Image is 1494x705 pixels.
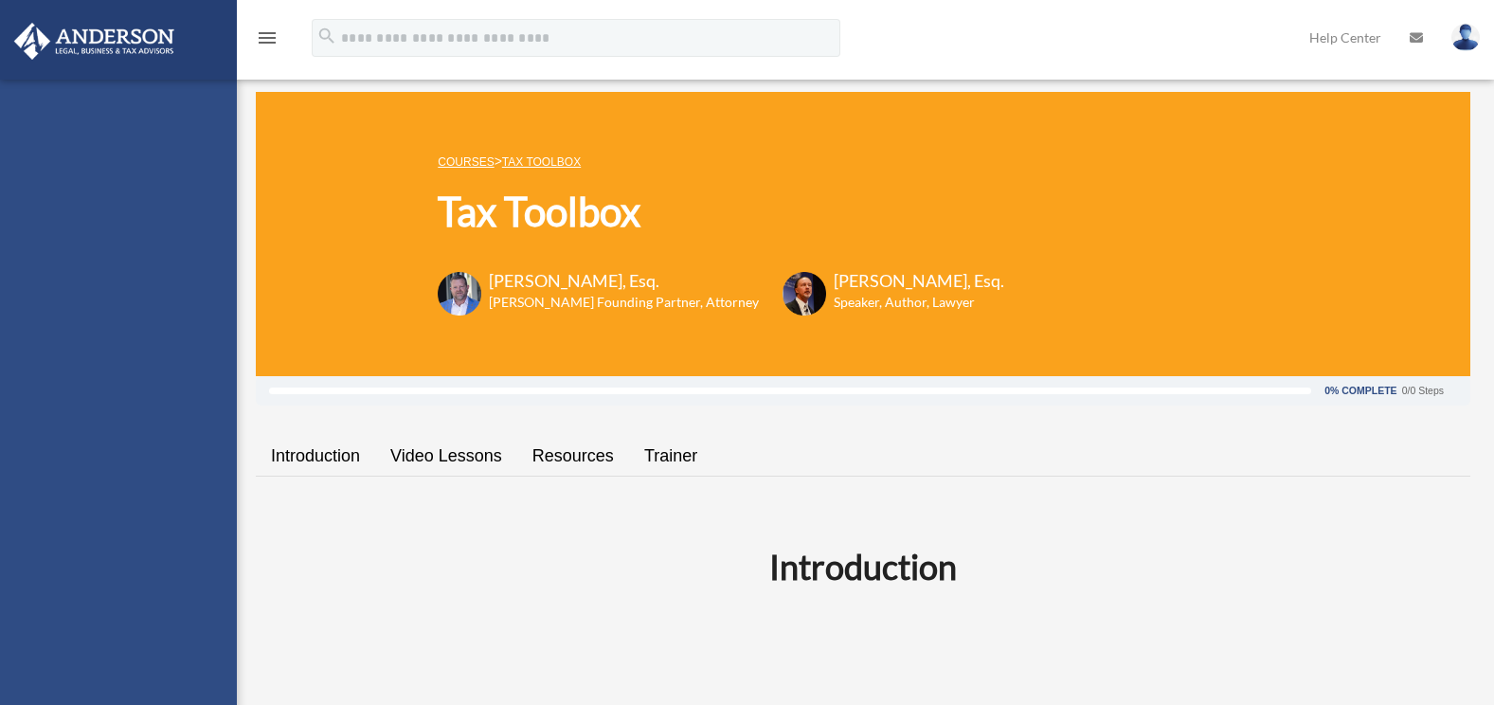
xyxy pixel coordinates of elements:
img: User Pic [1451,24,1480,51]
a: COURSES [438,155,494,169]
p: > [438,150,1004,173]
a: menu [256,33,279,49]
h2: Introduction [267,543,1459,590]
h1: Tax Toolbox [438,184,1004,240]
h3: [PERSON_NAME], Esq. [834,269,1004,293]
a: Tax Toolbox [502,155,581,169]
h6: Speaker, Author, Lawyer [834,293,981,312]
a: Introduction [256,429,375,483]
a: Resources [517,429,629,483]
a: Video Lessons [375,429,517,483]
h3: [PERSON_NAME], Esq. [489,269,759,293]
div: 0/0 Steps [1402,386,1444,396]
i: menu [256,27,279,49]
h6: [PERSON_NAME] Founding Partner, Attorney [489,293,759,312]
i: search [316,26,337,46]
img: Scott-Estill-Headshot.png [783,272,826,316]
img: Anderson Advisors Platinum Portal [9,23,180,60]
img: Toby-circle-head.png [438,272,481,316]
a: Trainer [629,429,712,483]
div: 0% Complete [1324,386,1396,396]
